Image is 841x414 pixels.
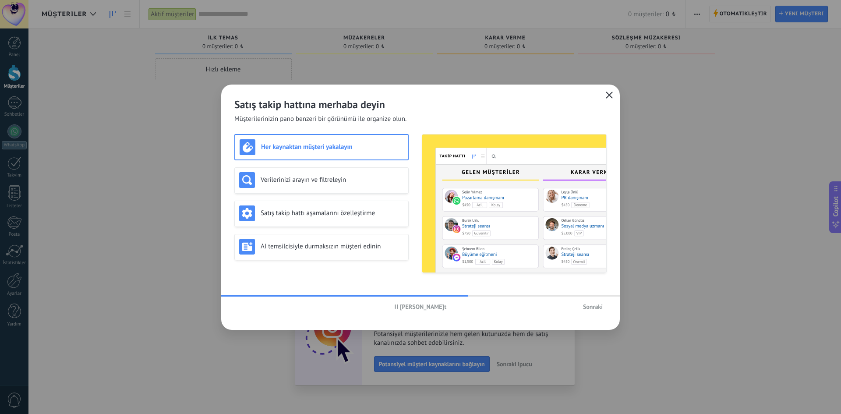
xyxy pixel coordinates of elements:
[579,300,607,313] button: Sonraki
[400,304,446,310] span: [PERSON_NAME]t
[391,300,450,313] button: [PERSON_NAME]t
[234,98,607,111] h2: Satış takip hattına merhaba deyin
[261,209,404,217] h3: Satış takip hattı aşamalarını özelleştirme
[261,242,404,251] h3: AI temsilcisiyle durmaksızın müşteri edinin
[583,304,603,310] span: Sonraki
[234,115,406,124] span: Müşterilerinizin pano benzeri bir görünümü ile organize olun.
[261,143,403,151] h3: Her kaynaktan müşteri yakalayın
[261,176,404,184] h3: Verilerinizi arayın ve filtreleyin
